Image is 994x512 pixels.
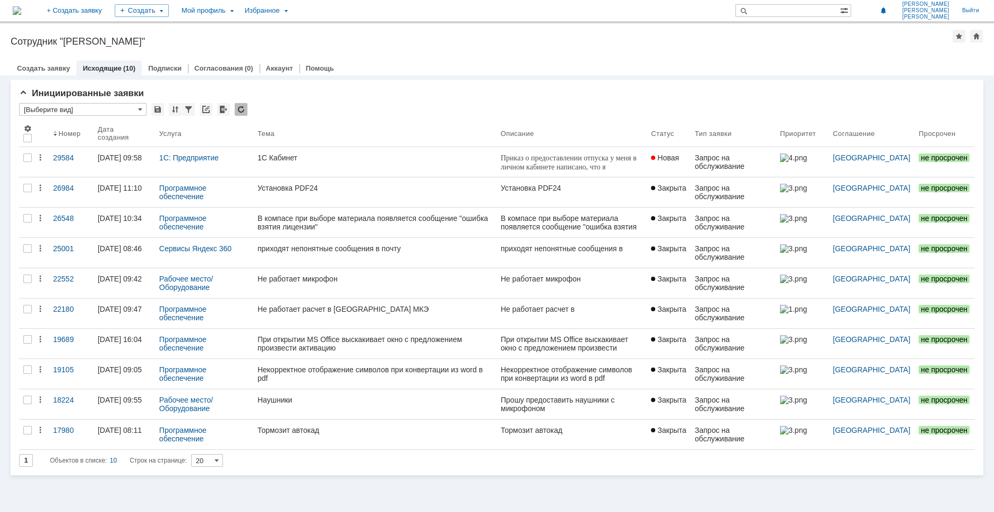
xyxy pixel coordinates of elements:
div: Экспорт списка [217,103,230,116]
div: Запрос на обслуживание [695,365,772,382]
span: Настройки [23,124,32,133]
a: Запрос на обслуживание [691,208,776,237]
div: Фильтрация... [182,103,195,116]
a: 3.png [776,420,829,449]
a: [GEOGRAPHIC_DATA] [833,244,911,253]
th: Тема [253,120,496,147]
a: не просрочен [914,359,975,389]
div: 26984 [53,184,89,192]
a: Запрос на обслуживание [691,177,776,207]
a: 1С Кабинет [253,147,496,177]
div: Просрочен [919,130,955,138]
a: [GEOGRAPHIC_DATA] [833,214,911,223]
a: 3.png [776,238,829,268]
div: (10) [123,64,135,72]
a: 29584 [49,147,93,177]
a: 26984 [49,177,93,207]
th: Услуга [155,120,253,147]
span: не просрочен [919,426,970,434]
a: Закрыта [647,359,690,389]
a: Запрос на обслуживание [691,238,776,268]
a: [GEOGRAPHIC_DATA] [833,365,911,374]
a: [DATE] 08:11 [93,420,155,449]
div: 19105 [53,365,89,374]
img: 4.png [780,153,807,162]
a: 19105 [49,359,93,389]
a: [DATE] 16:04 [93,329,155,359]
span: [PERSON_NAME] [902,1,949,7]
a: не просрочен [914,420,975,449]
div: 25001 [53,244,89,253]
a: приходят непонятные сообщения в почту [253,238,496,268]
a: Согласования [194,64,243,72]
img: 3.png [780,214,807,223]
div: Запрос на обслуживание [695,184,772,201]
a: 26548 [49,208,93,237]
a: Программное обеспечение [159,426,209,443]
div: Создать [115,4,169,17]
a: [DATE] 10:34 [93,208,155,237]
span: Новая [651,153,679,162]
a: Запрос на обслуживание [691,147,776,177]
a: [GEOGRAPHIC_DATA] [833,426,911,434]
img: 3.png [780,335,807,344]
a: Подписки [148,64,182,72]
a: Новая [647,147,690,177]
div: Запрос на обслуживание [695,426,772,443]
a: [GEOGRAPHIC_DATA] [833,153,911,162]
span: не просрочен [919,305,970,313]
span: Закрыта [651,396,686,404]
a: не просрочен [914,208,975,237]
a: Закрыта [647,208,690,237]
a: Программное обеспечение [159,305,209,322]
div: Некорректное отображение символов при конвертации из word в pdf [258,365,492,382]
a: [DATE] 11:10 [93,177,155,207]
a: [DATE] 09:58 [93,147,155,177]
a: 18224 [49,389,93,419]
a: не просрочен [914,177,975,207]
th: Соглашение [829,120,915,147]
div: [DATE] 09:55 [98,396,142,404]
a: [DATE] 09:05 [93,359,155,389]
a: 3.png [776,359,829,389]
span: Закрыта [651,335,686,344]
i: Строк на странице: [50,454,187,467]
a: [GEOGRAPHIC_DATA] [833,335,911,344]
a: [DATE] 09:42 [93,268,155,298]
div: 29584 [53,153,89,162]
a: Программное обеспечение [159,365,209,382]
div: Номер [58,130,81,138]
a: Программное обеспечение [159,184,209,201]
a: Закрыта [647,177,690,207]
img: 3.png [780,275,807,283]
a: Рабочее место/Оборудование [159,275,213,292]
a: Рабочее место/Оборудование [159,396,213,413]
div: 1С Кабинет [258,153,492,162]
img: 3.png [780,396,807,404]
div: Обновлять список [235,103,247,116]
img: 3.png [780,365,807,374]
a: Программное обеспечение [159,335,209,352]
a: Запрос на обслуживание [691,420,776,449]
div: 22552 [53,275,89,283]
a: Создать заявку [17,64,70,72]
img: 1.png [780,305,807,313]
span: Закрыта [651,214,686,223]
div: Дата создания [98,125,142,141]
div: Приоритет [780,130,816,138]
span: не просрочен [919,214,970,223]
span: не просрочен [919,335,970,344]
a: Наушники [253,389,496,419]
div: Наушники [258,396,492,404]
div: Действия [36,396,45,404]
a: Запрос на обслуживание [691,298,776,328]
a: Закрыта [647,298,690,328]
div: Тема [258,130,275,138]
div: (0) [245,64,253,72]
a: 25001 [49,238,93,268]
div: Статус [651,130,674,138]
a: не просрочен [914,147,975,177]
span: [PERSON_NAME] [902,7,949,14]
a: не просрочен [914,238,975,268]
div: Запрос на обслуживание [695,396,772,413]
